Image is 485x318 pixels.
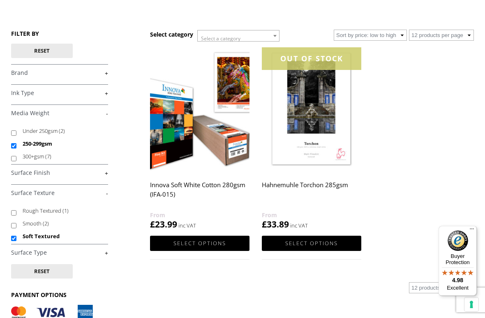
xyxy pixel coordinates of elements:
[45,153,51,160] span: (7)
[11,84,108,101] h4: Ink Type
[11,249,108,257] a: +
[262,218,289,230] bdi: 33.89
[11,30,108,37] h3: FILTER BY
[23,217,100,230] label: Smooth
[334,30,407,41] select: Shop order
[11,104,108,121] h4: Media Weight
[11,264,73,279] button: Reset
[11,189,108,197] a: -
[464,297,478,311] button: Your consent preferences for tracking technologies
[59,127,65,135] span: (2)
[11,291,108,299] h3: PAYMENT OPTIONS
[150,218,155,230] span: £
[11,69,108,77] a: +
[439,253,477,265] p: Buyer Protection
[11,164,108,181] h4: Surface Finish
[150,236,249,251] a: Select options for “Innova Soft White Cotton 280gsm (IFA-015)”
[23,204,100,217] label: Rough Textured
[11,244,108,260] h4: Surface Type
[448,230,468,251] img: Trusted Shops Trustmark
[262,177,361,210] h2: Hahnemuhle Torchon 285gsm
[11,89,108,97] a: +
[150,47,249,172] img: Innova Soft White Cotton 280gsm (IFA-015)
[11,44,73,58] button: Reset
[201,35,240,42] span: Select a category
[262,47,361,172] img: Hahnemuhle Torchon 285gsm
[62,207,69,214] span: (1)
[23,125,100,137] label: Under 250gsm
[467,226,477,236] button: Menu
[439,285,477,291] p: Excellent
[262,47,361,230] a: OUT OF STOCK Hahnemuhle Torchon 285gsm £33.89
[11,64,108,81] h4: Brand
[439,226,477,296] button: Trusted Shops TrustmarkBuyer Protection4.98Excellent
[150,47,249,230] a: Innova Soft White Cotton 280gsm (IFA-015) £23.99
[452,277,463,283] span: 4.98
[23,137,100,150] label: 250-299gsm
[23,230,100,243] label: Soft Textured
[23,150,100,163] label: 300+gsm
[150,218,177,230] bdi: 23.99
[262,47,361,70] div: OUT OF STOCK
[11,169,108,177] a: +
[150,177,249,210] h2: Innova Soft White Cotton 280gsm (IFA-015)
[262,218,267,230] span: £
[150,30,193,38] h3: Select category
[11,184,108,201] h4: Surface Texture
[262,236,361,251] a: Select options for “Hahnemuhle Torchon 285gsm”
[11,109,108,117] a: -
[43,220,49,227] span: (2)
